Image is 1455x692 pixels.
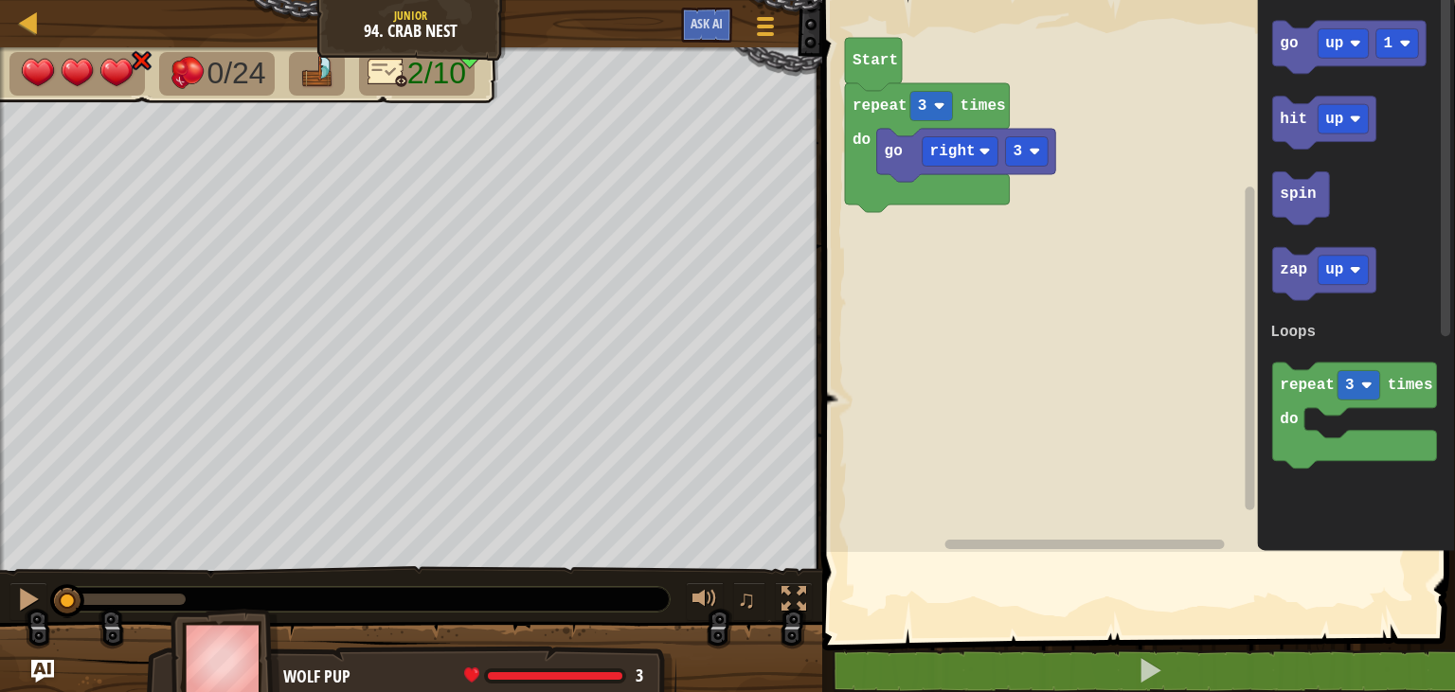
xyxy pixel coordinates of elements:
[1325,262,1343,279] text: up
[1345,378,1355,395] text: 3
[1280,186,1316,204] text: spin
[636,664,643,687] span: 3
[1280,412,1298,429] text: do
[359,52,475,96] li: Only 6 lines of code
[207,56,265,90] span: 0/24
[733,582,765,621] button: ♫
[1384,35,1393,52] text: 1
[1325,35,1343,52] text: up
[407,56,466,90] span: 2/10
[960,98,1005,115] text: times
[691,14,723,32] span: Ask AI
[929,143,975,160] text: right
[289,52,346,96] li: Go to the raft.
[1388,378,1433,395] text: times
[1280,35,1298,52] text: go
[681,8,732,43] button: Ask AI
[853,52,898,69] text: Start
[742,8,789,52] button: Show game menu
[884,143,902,160] text: go
[1270,325,1316,342] text: Loops
[853,98,907,115] text: repeat
[1280,262,1307,279] text: zap
[775,582,813,621] button: Toggle fullscreen
[31,660,54,683] button: Ask AI
[1280,111,1307,128] text: hit
[9,582,47,621] button: Ctrl + P: Pause
[159,52,275,96] li: Defeat the enemies.
[1280,378,1335,395] text: repeat
[686,582,724,621] button: Adjust volume
[464,667,643,684] div: health: 3 / 3
[1013,143,1022,160] text: 3
[918,98,927,115] text: 3
[853,132,871,149] text: do
[1325,111,1343,128] text: up
[283,665,657,689] div: Wolf Pup
[737,585,756,613] span: ♫
[9,52,145,96] li: Your hero must survive.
